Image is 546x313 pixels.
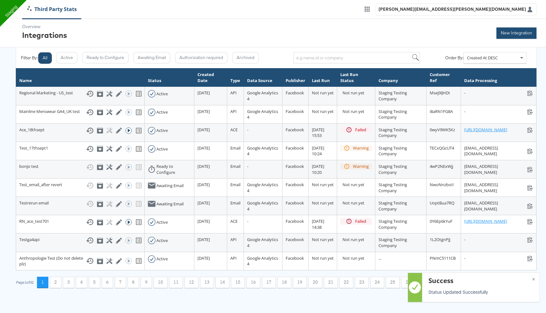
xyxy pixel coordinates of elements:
div: Test_17thsept1 [19,145,141,153]
button: Ready to Configure [82,52,129,63]
span: 0Y6Ep6kYuF [430,218,452,224]
div: Active [156,238,168,244]
div: Not run yet [343,255,372,261]
th: Company [375,68,426,87]
button: 14 [215,277,229,288]
span: Not run yet [312,255,334,261]
th: Last Run [309,68,337,87]
div: Active [156,219,168,225]
span: [DATE] 15:53 [312,127,324,139]
button: 22 [339,277,353,288]
span: NwoNnzboII [430,182,454,187]
span: Not run yet [312,182,334,187]
span: Staging Testing Company [379,163,407,175]
div: [PERSON_NAME][EMAIL_ADDRESS][PERSON_NAME][DOMAIN_NAME] [379,6,526,12]
th: Created Date [194,68,227,87]
span: Staging Testing Company [379,90,407,102]
div: Active [156,109,168,115]
span: [DATE] [197,163,210,169]
span: - [247,218,248,224]
span: UoptBua7RQ [430,200,454,206]
div: Not run yet [343,200,372,206]
button: 4 [76,277,87,288]
button: Active [56,52,77,63]
span: Facebook [286,90,304,96]
span: Facebook [286,200,304,206]
span: [DATE] [197,200,210,206]
div: Filter By: [21,55,38,61]
div: Not run yet [343,237,372,243]
div: - [464,90,533,96]
button: 3 [63,277,74,288]
div: Regional Marketing - US_test [19,90,141,97]
div: Active [156,127,168,133]
button: 26 [401,277,415,288]
div: RN_ace_test701 [19,218,141,226]
span: 4wP2NExWjj [430,163,453,169]
div: Success [428,276,531,286]
input: e.g name,id or company [294,52,420,63]
div: Awaiting Email [156,183,184,189]
span: [DATE] [197,218,210,224]
span: [DATE] [197,237,210,242]
th: Customer Ref [426,68,461,87]
div: [EMAIL_ADDRESS][DOMAIN_NAME] [464,182,533,193]
span: [DATE] 10:24 [312,145,324,157]
span: Facebook [286,218,304,224]
span: ... [379,255,381,261]
div: - [464,255,533,261]
div: Testrerun email [19,200,141,208]
span: API [230,237,237,242]
div: Warning [353,163,369,169]
svg: View missing tracking codes [135,218,143,226]
button: 1 [37,277,48,288]
span: API [230,255,237,261]
span: Facebook [286,237,304,242]
span: Staging Testing Company [379,127,407,139]
button: Archived [232,52,259,63]
span: Email [230,200,240,206]
div: Order By: [445,55,464,61]
span: Google Analytics 4 [247,145,278,157]
button: 10 [154,277,167,288]
button: 8 [128,277,139,288]
a: [URL][DOMAIN_NAME] [464,127,507,133]
span: [DATE] [197,109,210,114]
div: Active [156,256,168,262]
span: Facebook [286,145,304,151]
span: [DATE] [197,90,210,96]
span: [DATE] [197,182,210,187]
div: Not run yet [343,109,372,115]
span: 1L2OtgnPJj [430,237,450,242]
div: Not run yet [343,90,372,96]
button: 17 [262,277,276,288]
button: 7 [115,277,126,288]
span: Facebook [286,163,304,169]
span: Not run yet [312,90,334,96]
div: Testga4api [19,237,141,244]
span: i8aRN1FG8A [430,109,453,114]
a: [URL][DOMAIN_NAME] [464,218,507,224]
th: Status [145,68,194,87]
button: 15 [231,277,245,288]
div: [EMAIL_ADDRESS][DOMAIN_NAME] [464,200,533,212]
button: New Integration [496,27,537,39]
div: Mainline Menswear GA4_UK test [19,109,141,116]
span: API [230,90,237,96]
span: Facebook [286,109,304,114]
div: Page 1 of 32 [16,280,34,285]
button: 25 [386,277,400,288]
span: ACE [230,218,238,224]
button: 2 [50,277,61,288]
span: 0wyV9WK5Xz [430,127,455,133]
span: Not run yet [312,200,334,206]
span: Google Analytics 4 [247,109,278,120]
button: 9 [141,277,152,288]
p: Status Updated Successfully [428,289,531,295]
button: 12 [185,277,198,288]
th: Name [16,68,145,87]
th: Last Run Status [337,68,375,87]
span: - [247,163,248,169]
button: 16 [246,277,260,288]
button: 19 [293,277,307,288]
